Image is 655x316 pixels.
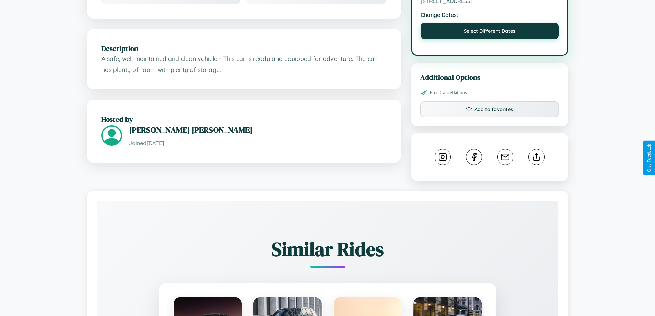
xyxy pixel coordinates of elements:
button: Select Different Dates [421,23,559,39]
h2: Description [101,43,386,53]
h2: Hosted by [101,114,386,124]
p: A safe, well maintained and clean vehicle - This car is ready and equipped for adventure. The car... [101,53,386,75]
button: Add to favorites [420,101,559,117]
span: Free Cancellations [430,90,467,96]
h3: [PERSON_NAME] [PERSON_NAME] [129,124,386,135]
h3: Additional Options [420,72,559,82]
p: Joined [DATE] [129,138,386,148]
strong: Change Dates: [421,11,559,18]
div: Give Feedback [647,144,652,172]
h2: Similar Rides [121,236,534,262]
